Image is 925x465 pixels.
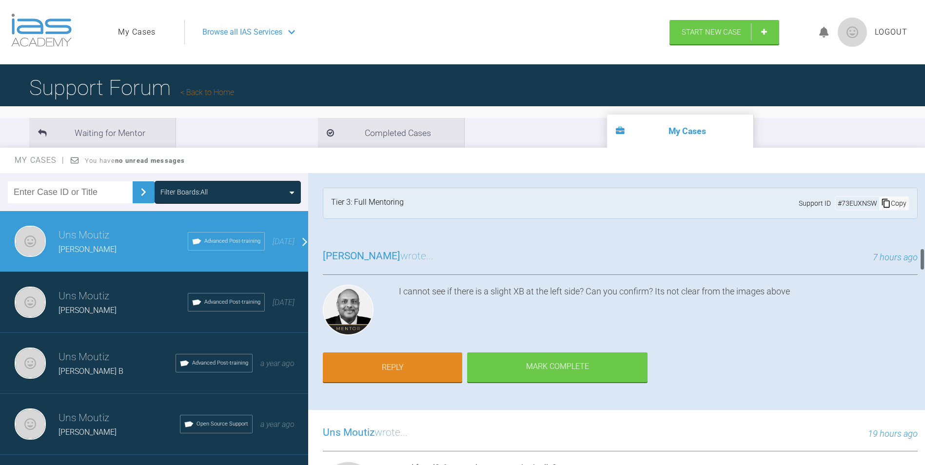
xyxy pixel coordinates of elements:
li: My Cases [607,115,753,148]
span: 19 hours ago [868,428,918,439]
h3: Uns Moutiz [59,288,188,305]
a: Start New Case [669,20,779,44]
span: 7 hours ago [873,252,918,262]
li: Completed Cases [318,118,464,148]
div: I cannot see if there is a slight XB at the left side? Can you confirm? Its not clear from the im... [399,285,918,339]
img: Uns Moutiz [15,348,46,379]
div: Mark Complete [467,352,648,383]
span: [DATE] [273,298,295,307]
span: You have [85,157,185,164]
span: Start New Case [682,28,741,37]
span: Uns Moutiz [323,426,374,438]
span: [PERSON_NAME] B [59,367,123,376]
img: Uns Moutiz [15,408,46,440]
strong: no unread messages [115,157,185,164]
h3: Uns Moutiz [59,227,188,244]
img: Uns Moutiz [15,226,46,257]
span: Advanced Post-training [204,237,260,246]
span: Browse all IAS Services [202,26,282,39]
span: a year ago [260,420,295,429]
span: a year ago [260,359,295,368]
a: Back to Home [180,88,234,97]
span: Open Source Support [197,420,248,428]
div: Filter Boards: All [160,187,208,197]
img: Utpalendu Bose [323,285,374,335]
h3: Uns Moutiz [59,410,180,426]
h3: Uns Moutiz [59,349,176,366]
span: Advanced Post-training [192,359,248,368]
h3: wrote... [323,425,408,441]
div: # 73EUXNSW [836,198,879,209]
span: [PERSON_NAME] [323,250,400,262]
span: [PERSON_NAME] [59,427,117,437]
img: logo-light.3e3ef733.png [11,14,72,47]
input: Enter Case ID or Title [8,181,133,203]
img: Uns Moutiz [15,287,46,318]
span: [PERSON_NAME] [59,306,117,315]
span: [DATE] [273,237,295,246]
h1: Support Forum [29,71,234,105]
a: Reply [323,352,462,383]
div: Copy [879,197,908,210]
div: Tier 3: Full Mentoring [331,196,404,211]
a: My Cases [118,26,156,39]
span: Support ID [799,198,831,209]
a: Logout [875,26,907,39]
span: My Cases [15,155,65,165]
img: chevronRight.28bd32b0.svg [136,184,151,200]
h3: wrote... [323,248,433,265]
li: Waiting for Mentor [29,118,176,148]
span: [PERSON_NAME] [59,245,117,254]
img: profile.png [838,18,867,47]
span: Advanced Post-training [204,298,260,307]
